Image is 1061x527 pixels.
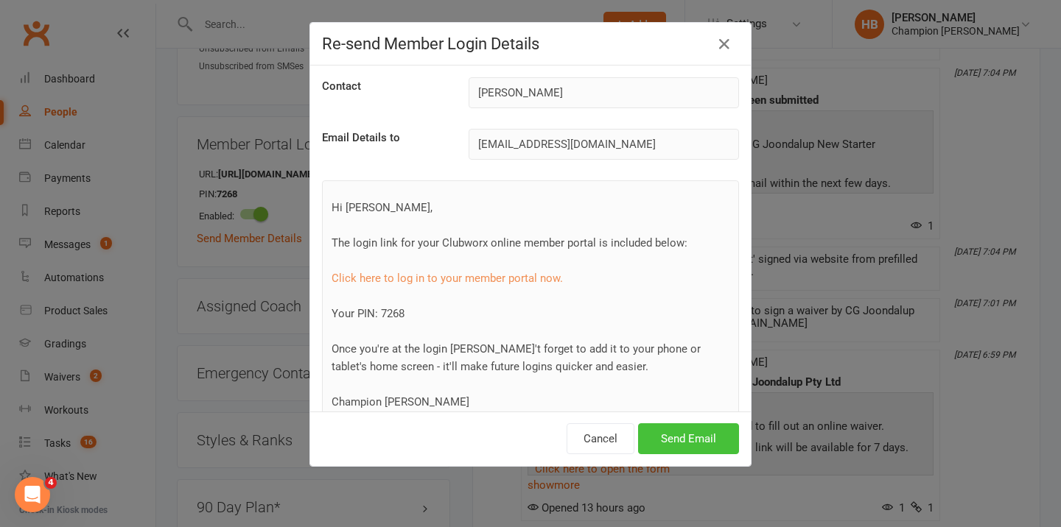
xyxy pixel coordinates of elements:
[15,477,50,512] iframe: Intercom live chat
[322,77,361,95] label: Contact
[322,129,400,146] label: Email Details to
[45,477,57,489] span: 4
[322,35,739,53] h4: Re-send Member Login Details
[332,342,701,373] span: Once you're at the login [PERSON_NAME]'t forget to add it to your phone or tablet's home screen -...
[332,236,687,250] span: The login link for your Clubworx online member portal is included below:
[332,201,433,214] span: Hi [PERSON_NAME],
[638,423,739,454] button: Send Email
[567,423,634,454] button: Cancel
[332,272,563,285] a: Click here to log in to your member portal now.
[712,32,736,56] button: Close
[332,395,469,408] span: Champion [PERSON_NAME]
[332,307,405,320] span: Your PIN: 7268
